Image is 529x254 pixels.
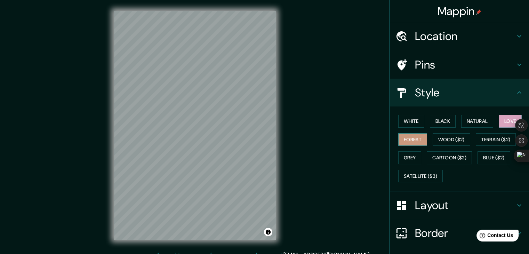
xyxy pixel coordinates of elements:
[390,191,529,219] div: Layout
[390,219,529,247] div: Border
[476,133,516,146] button: Terrain ($2)
[398,170,443,183] button: Satellite ($3)
[438,4,482,18] h4: Mappin
[415,226,515,240] h4: Border
[114,11,276,240] canvas: Map
[390,51,529,79] div: Pins
[427,151,472,164] button: Cartoon ($2)
[467,227,521,246] iframe: Help widget launcher
[398,115,424,128] button: White
[461,115,493,128] button: Natural
[433,133,470,146] button: Wood ($2)
[264,228,272,236] button: Toggle attribution
[415,58,515,72] h4: Pins
[430,115,456,128] button: Black
[499,115,522,128] button: Love
[476,9,481,15] img: pin-icon.png
[398,133,427,146] button: Forest
[398,151,421,164] button: Grey
[478,151,510,164] button: Blue ($2)
[390,79,529,106] div: Style
[415,29,515,43] h4: Location
[415,198,515,212] h4: Layout
[415,86,515,100] h4: Style
[390,22,529,50] div: Location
